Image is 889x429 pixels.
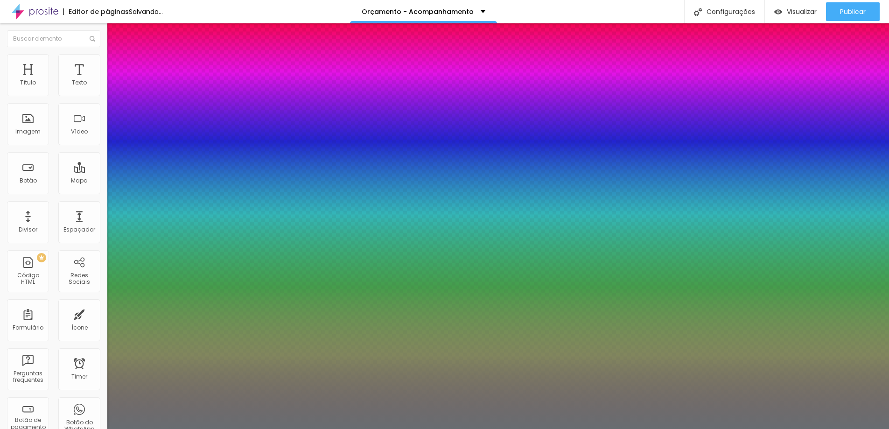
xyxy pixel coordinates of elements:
div: Ícone [71,324,88,331]
img: Icone [694,8,702,16]
div: Texto [72,79,87,86]
div: Editor de páginas [63,8,129,15]
img: Icone [90,36,95,42]
div: Divisor [19,226,37,233]
div: Título [20,79,36,86]
div: Redes Sociais [61,272,98,286]
p: Orçamento - Acompanhamento [362,8,474,15]
div: Formulário [13,324,43,331]
input: Buscar elemento [7,30,100,47]
div: Perguntas frequentes [9,370,46,384]
div: Espaçador [63,226,95,233]
img: view-1.svg [774,8,782,16]
span: Publicar [840,8,866,15]
button: Visualizar [765,2,826,21]
div: Código HTML [9,272,46,286]
div: Timer [71,373,87,380]
div: Vídeo [71,128,88,135]
button: Publicar [826,2,880,21]
div: Botão [20,177,37,184]
div: Mapa [71,177,88,184]
div: Imagem [15,128,41,135]
div: Salvando... [129,8,163,15]
span: Visualizar [787,8,817,15]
